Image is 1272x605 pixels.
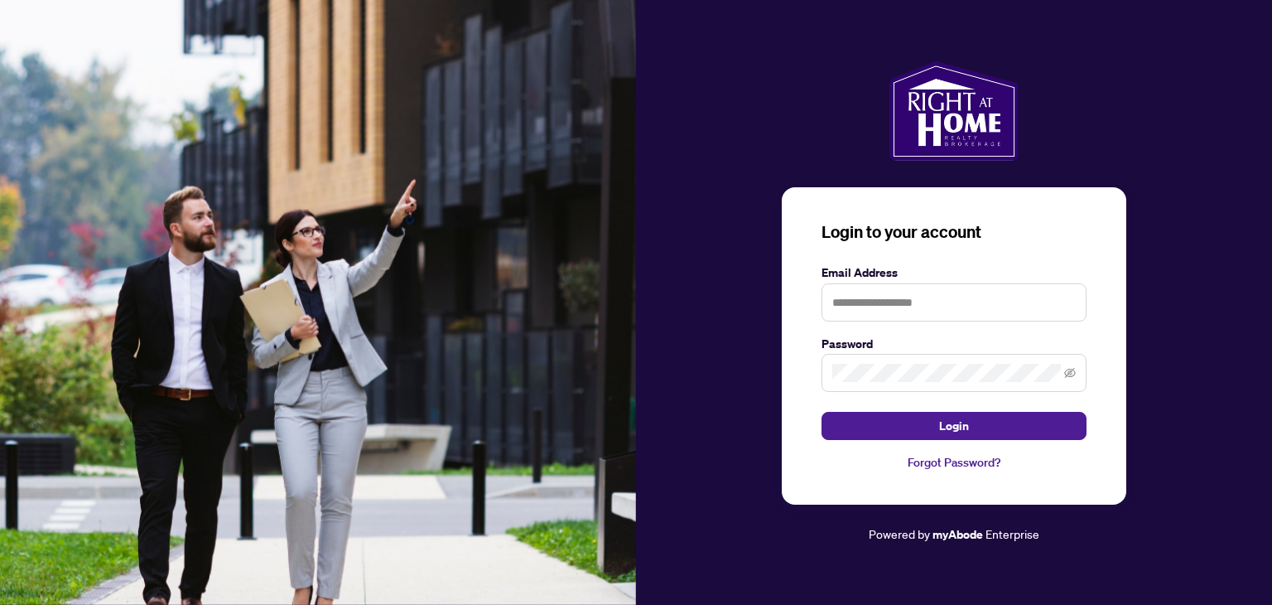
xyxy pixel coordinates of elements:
[985,526,1039,541] span: Enterprise
[821,264,1086,282] label: Email Address
[821,335,1086,353] label: Password
[821,412,1086,440] button: Login
[889,61,1018,161] img: ma-logo
[869,526,930,541] span: Powered by
[821,453,1086,472] a: Forgot Password?
[1064,367,1076,379] span: eye-invisible
[932,525,983,544] a: myAbode
[939,413,969,439] span: Login
[821,220,1086,244] h3: Login to your account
